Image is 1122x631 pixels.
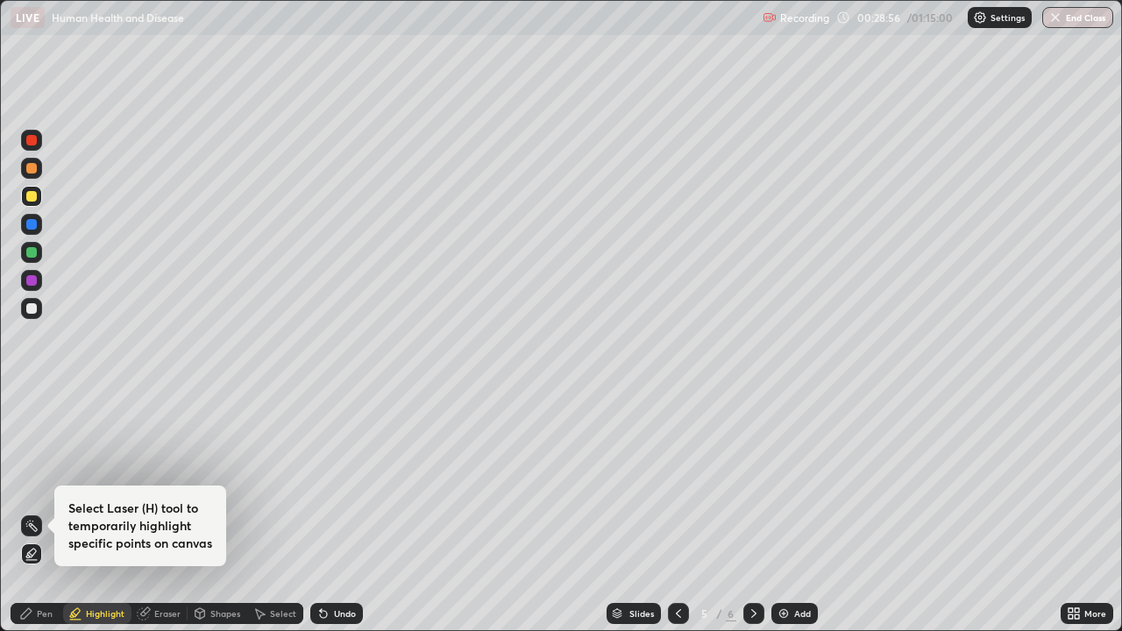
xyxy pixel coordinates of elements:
[629,609,654,618] div: Slides
[973,11,987,25] img: class-settings-icons
[270,609,296,618] div: Select
[696,608,714,619] div: 5
[794,609,811,618] div: Add
[334,609,356,618] div: Undo
[86,609,124,618] div: Highlight
[154,609,181,618] div: Eraser
[16,11,39,25] p: LIVE
[991,13,1025,22] p: Settings
[37,609,53,618] div: Pen
[1042,7,1113,28] button: End Class
[777,606,791,620] img: add-slide-button
[52,11,184,25] p: Human Health and Disease
[1084,609,1106,618] div: More
[210,609,240,618] div: Shapes
[763,11,777,25] img: recording.375f2c34.svg
[717,608,722,619] div: /
[68,500,212,552] h4: Select Laser (H) tool to temporarily highlight specific points on canvas
[780,11,829,25] p: Recording
[726,606,736,621] div: 6
[1048,11,1062,25] img: end-class-cross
